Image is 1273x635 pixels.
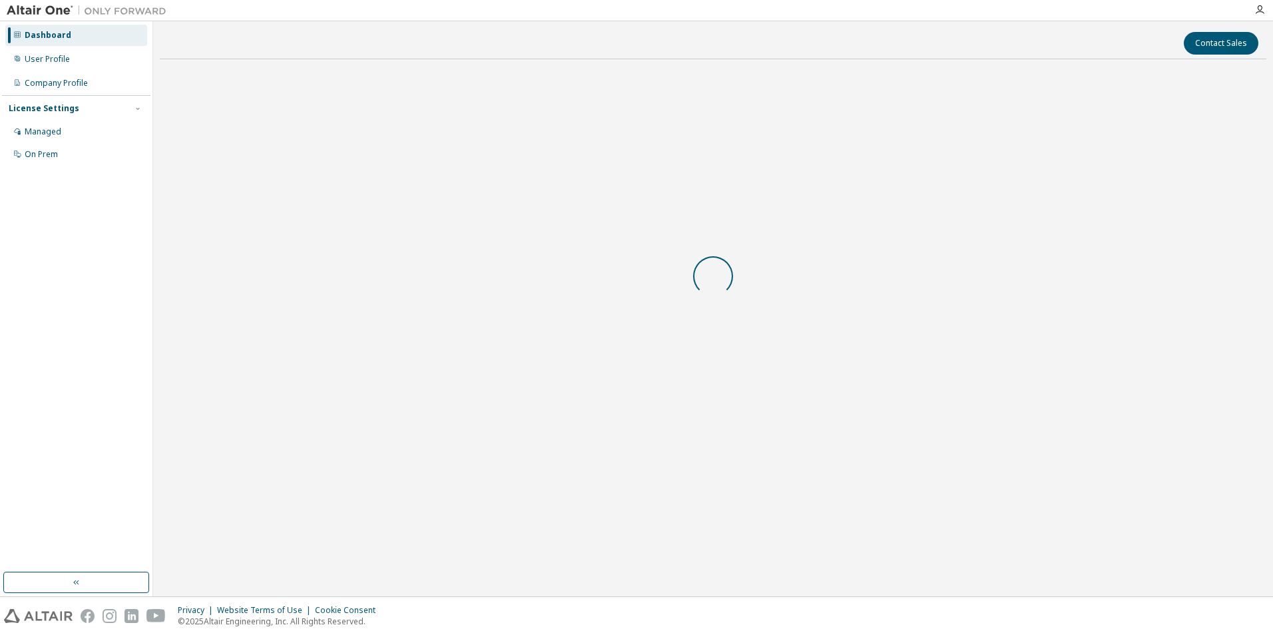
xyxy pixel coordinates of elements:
div: User Profile [25,54,70,65]
img: linkedin.svg [125,609,138,623]
div: Website Terms of Use [217,605,315,616]
div: Cookie Consent [315,605,383,616]
img: youtube.svg [146,609,166,623]
img: facebook.svg [81,609,95,623]
img: altair_logo.svg [4,609,73,623]
p: © 2025 Altair Engineering, Inc. All Rights Reserved. [178,616,383,627]
img: Altair One [7,4,173,17]
img: instagram.svg [103,609,117,623]
div: Dashboard [25,30,71,41]
button: Contact Sales [1184,32,1258,55]
div: Managed [25,126,61,137]
div: On Prem [25,149,58,160]
div: Privacy [178,605,217,616]
div: License Settings [9,103,79,114]
div: Company Profile [25,78,88,89]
